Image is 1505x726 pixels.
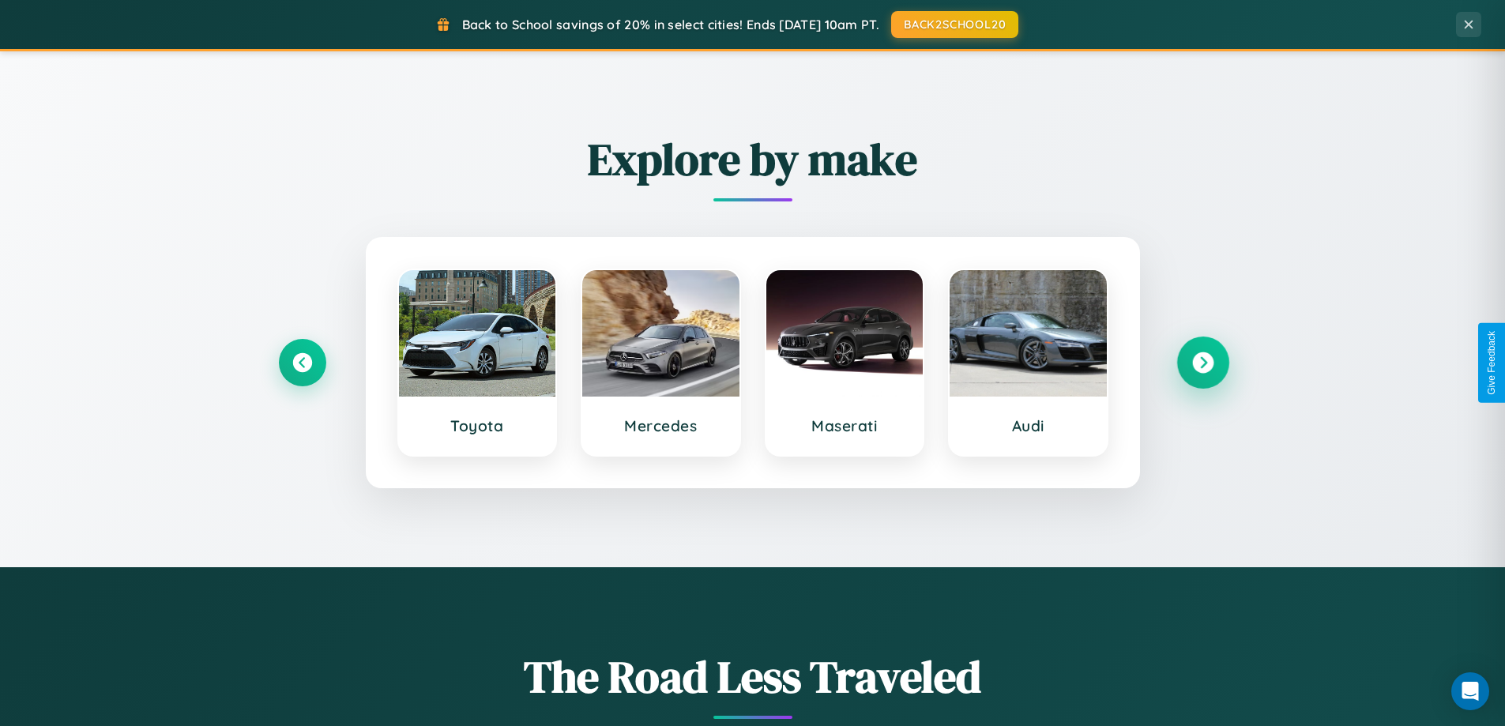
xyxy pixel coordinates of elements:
h3: Maserati [782,416,908,435]
button: BACK2SCHOOL20 [891,11,1018,38]
h3: Toyota [415,416,540,435]
span: Back to School savings of 20% in select cities! Ends [DATE] 10am PT. [462,17,879,32]
div: Give Feedback [1486,331,1497,395]
h3: Mercedes [598,416,724,435]
h1: The Road Less Traveled [279,646,1227,707]
div: Open Intercom Messenger [1451,672,1489,710]
h3: Audi [965,416,1091,435]
h2: Explore by make [279,129,1227,190]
